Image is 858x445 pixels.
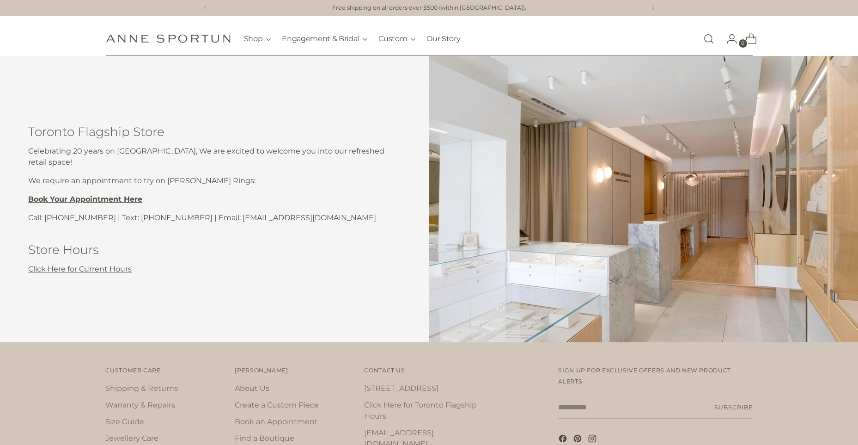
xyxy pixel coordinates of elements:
[332,4,526,12] p: Free shipping on all orders over $500 (within [GEOGRAPHIC_DATA]).
[106,34,231,43] a: Anne Sportun Fine Jewellery
[28,146,392,168] p: Celebrating 20 years on [GEOGRAPHIC_DATA], We are excited to welcome you into our refreshed retai...
[700,30,718,48] a: Open search modal
[28,265,132,273] a: Click Here for Current Hours
[235,384,269,393] a: About Us
[558,367,730,385] span: Sign up for exclusive offers and new product alerts
[378,29,415,49] button: Custom
[282,29,367,49] button: Engagement & Bridal
[235,417,318,426] a: Book an Appointment
[28,195,142,204] a: Book Your Appointment Here
[426,29,460,49] a: Our Story
[105,417,144,426] a: Size Guide
[738,30,757,48] a: Open cart modal
[105,434,158,443] a: Jewellery Care
[244,29,271,49] button: Shop
[364,401,477,420] a: Click Here for Toronto Flagship Hours
[28,124,392,140] h2: Toronto Flagship Store
[105,401,175,409] a: Warranty & Repairs
[719,30,737,48] a: Go to the account page
[235,434,294,443] a: Find a Boutique
[105,384,178,393] a: Shipping & Returns
[714,396,752,419] button: Subscribe
[28,212,392,223] p: Call: [PHONE_NUMBER] | Text: [PHONE_NUMBER] | Email: [EMAIL_ADDRESS][DOMAIN_NAME]
[739,39,747,48] span: 0
[105,367,160,374] span: Customer Care
[28,175,392,186] p: We require an appointment to try on [PERSON_NAME] Rings:
[364,367,405,374] span: Contact Us
[364,384,438,393] a: [STREET_ADDRESS]
[235,367,288,374] span: [PERSON_NAME]
[28,242,392,258] h2: Store Hours
[235,401,319,409] a: Create a Custom Piece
